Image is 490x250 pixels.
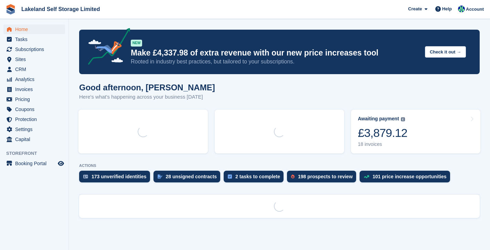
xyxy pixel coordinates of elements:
img: Steve Aynsley [458,6,465,12]
span: Create [408,6,422,12]
span: Protection [15,114,56,124]
h1: Good afternoon, [PERSON_NAME] [79,83,215,92]
span: Invoices [15,84,56,94]
img: price-adjustments-announcement-icon-8257ccfd72463d97f412b2fc003d46551f7dbcb40ab6d574587a9cd5c0d94... [82,28,130,67]
a: 101 price increase opportunities [360,171,454,186]
a: menu [3,44,65,54]
p: Rooted in industry best practices, but tailored to your subscriptions. [131,58,419,66]
img: contract_signature_icon-13c848040528278c33f63329250d36e43548de30e8caae1d1a13099fd9432cc5.svg [158,174,162,179]
div: 2 tasks to complete [235,174,280,179]
a: menu [3,94,65,104]
p: ACTIONS [79,163,480,168]
p: Here's what's happening across your business [DATE] [79,93,215,101]
a: 28 unsigned contracts [153,171,224,186]
div: 198 prospects to review [298,174,353,179]
a: menu [3,64,65,74]
span: Help [442,6,452,12]
div: 18 invoices [358,141,407,147]
span: Storefront [6,150,68,157]
button: Check it out → [425,46,466,58]
div: NEW [131,40,142,47]
span: Capital [15,134,56,144]
a: menu [3,74,65,84]
a: menu [3,54,65,64]
a: menu [3,124,65,134]
img: stora-icon-8386f47178a22dfd0bd8f6a31ec36ba5ce8667c1dd55bd0f319d3a0aa187defe.svg [6,4,16,14]
span: Account [466,6,484,13]
span: Booking Portal [15,159,56,168]
span: Pricing [15,94,56,104]
p: Make £4,337.98 of extra revenue with our new price increases tool [131,48,419,58]
a: 198 prospects to review [287,171,360,186]
a: 173 unverified identities [79,171,153,186]
a: menu [3,104,65,114]
span: Home [15,24,56,34]
div: 173 unverified identities [92,174,147,179]
a: Lakeland Self Storage Limited [19,3,103,15]
a: menu [3,24,65,34]
a: menu [3,159,65,168]
a: 2 tasks to complete [224,171,287,186]
div: £3,879.12 [358,126,407,140]
a: menu [3,84,65,94]
a: Preview store [57,159,65,168]
span: Settings [15,124,56,134]
span: Sites [15,54,56,64]
span: Analytics [15,74,56,84]
img: task-75834270c22a3079a89374b754ae025e5fb1db73e45f91037f5363f120a921f8.svg [228,174,232,179]
span: Coupons [15,104,56,114]
div: 28 unsigned contracts [166,174,217,179]
img: price_increase_opportunities-93ffe204e8149a01c8c9dc8f82e8f89637d9d84a8eef4429ea346261dce0b2c0.svg [364,175,369,178]
div: Awaiting payment [358,116,399,122]
img: prospect-51fa495bee0391a8d652442698ab0144808aea92771e9ea1ae160a38d050c398.svg [291,174,295,179]
img: verify_identity-adf6edd0f0f0b5bbfe63781bf79b02c33cf7c696d77639b501bdc392416b5a36.svg [83,174,88,179]
a: Awaiting payment £3,879.12 18 invoices [351,110,480,153]
span: Tasks [15,34,56,44]
div: 101 price increase opportunities [373,174,447,179]
a: menu [3,34,65,44]
img: icon-info-grey-7440780725fd019a000dd9b08b2336e03edf1995a4989e88bcd33f0948082b44.svg [401,117,405,121]
a: menu [3,134,65,144]
a: menu [3,114,65,124]
span: Subscriptions [15,44,56,54]
span: CRM [15,64,56,74]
